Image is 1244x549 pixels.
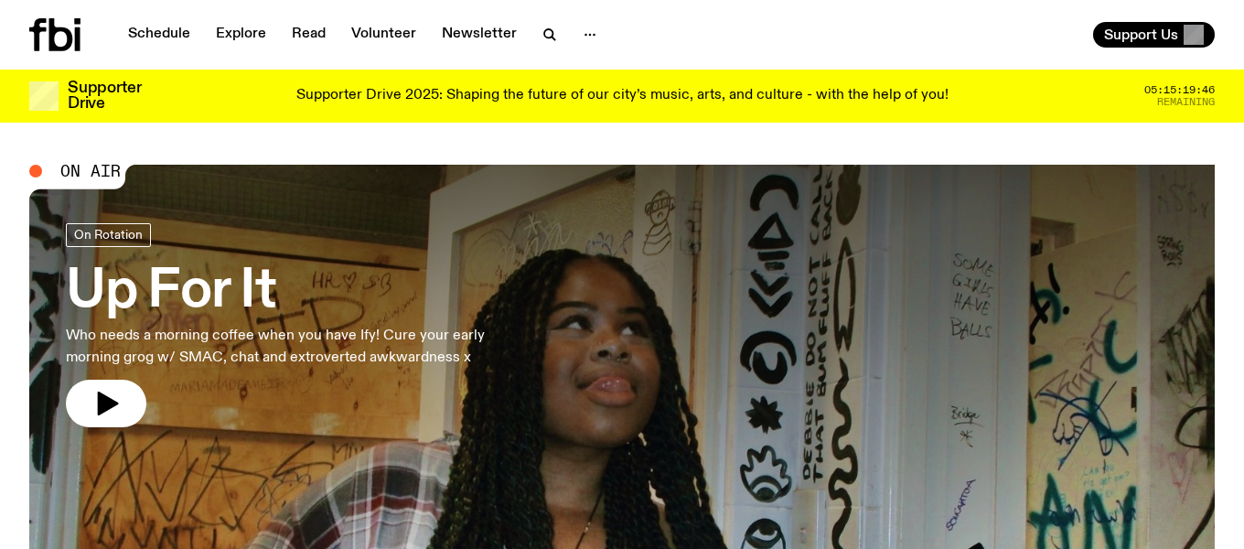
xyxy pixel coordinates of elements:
[205,22,277,48] a: Explore
[66,223,534,427] a: Up For ItWho needs a morning coffee when you have Ify! Cure your early morning grog w/ SMAC, chat...
[66,223,151,247] a: On Rotation
[68,81,141,112] h3: Supporter Drive
[340,22,427,48] a: Volunteer
[431,22,528,48] a: Newsletter
[117,22,201,48] a: Schedule
[1104,27,1178,43] span: Support Us
[74,228,143,242] span: On Rotation
[1157,97,1215,107] span: Remaining
[1144,85,1215,95] span: 05:15:19:46
[281,22,337,48] a: Read
[296,88,949,104] p: Supporter Drive 2025: Shaping the future of our city’s music, arts, and culture - with the help o...
[60,163,121,179] span: On Air
[66,325,534,369] p: Who needs a morning coffee when you have Ify! Cure your early morning grog w/ SMAC, chat and extr...
[66,266,534,318] h3: Up For It
[1093,22,1215,48] button: Support Us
